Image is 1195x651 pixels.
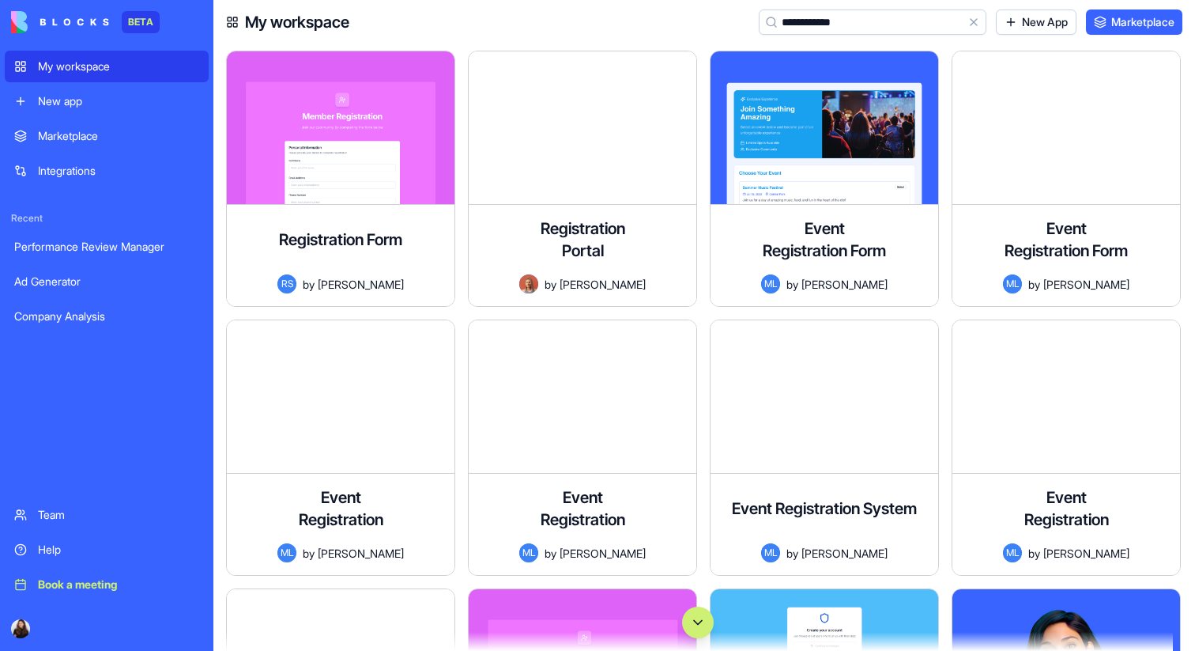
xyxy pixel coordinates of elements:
img: profile_pic_qbya32.jpg [11,619,30,638]
span: by [786,276,798,293]
div: Book a meeting [38,577,199,592]
a: Event Registration FormMLby[PERSON_NAME] [710,51,939,307]
a: Integrations [5,155,209,187]
a: Performance Review Manager [5,231,209,263]
a: New App [996,9,1076,35]
a: Book a meeting [5,569,209,600]
span: ML [1003,274,1022,293]
div: Ad Generator [14,274,199,290]
span: [PERSON_NAME] [318,545,404,562]
h4: Event Registration [277,486,404,531]
div: Company Analysis [14,308,199,324]
a: Help [5,534,209,566]
a: Event RegistrationMLby[PERSON_NAME] [468,320,697,576]
span: by [545,545,556,562]
span: by [786,545,798,562]
h4: Event Registration [519,486,646,531]
a: Marketplace [5,120,209,152]
h4: Registration Form [279,229,402,251]
span: [PERSON_NAME] [1043,276,1129,293]
span: [PERSON_NAME] [801,545,888,562]
h4: Registration Portal [519,218,646,262]
span: RS [277,274,296,293]
div: Performance Review Manager [14,239,199,255]
a: New app [5,85,209,117]
img: Avatar [519,274,538,293]
a: My workspace [5,51,209,82]
span: by [545,276,556,293]
div: Help [38,542,199,558]
h4: Event Registration [1003,486,1129,531]
span: by [1028,545,1040,562]
h4: Event Registration System [732,498,917,520]
span: [PERSON_NAME] [560,545,646,562]
button: Scroll to bottom [682,607,714,638]
h4: My workspace [245,11,349,33]
span: [PERSON_NAME] [318,276,404,293]
div: My workspace [38,59,199,74]
a: Company Analysis [5,301,209,332]
span: [PERSON_NAME] [801,276,888,293]
span: by [303,276,315,293]
a: Ad Generator [5,266,209,297]
span: [PERSON_NAME] [1043,545,1129,562]
a: Event RegistrationMLby[PERSON_NAME] [952,320,1181,576]
div: Marketplace [38,128,199,144]
span: Recent [5,212,209,225]
div: Team [38,507,199,523]
a: Registration PortalAvatarby[PERSON_NAME] [468,51,697,307]
a: BETA [11,11,160,33]
span: by [303,545,315,562]
a: Marketplace [1086,9,1182,35]
div: BETA [122,11,160,33]
span: ML [1003,543,1022,562]
span: ML [761,543,780,562]
div: New app [38,93,199,109]
span: [PERSON_NAME] [560,276,646,293]
span: ML [519,543,538,562]
a: Registration FormRSby[PERSON_NAME] [226,51,455,307]
div: Integrations [38,163,199,179]
span: by [1028,276,1040,293]
span: ML [761,274,780,293]
a: Team [5,499,209,531]
h4: Event Registration Form [1003,218,1129,262]
a: Event RegistrationMLby[PERSON_NAME] [226,320,455,576]
img: logo [11,11,109,33]
span: ML [277,543,296,562]
a: Event Registration FormMLby[PERSON_NAME] [952,51,1181,307]
a: Event Registration SystemMLby[PERSON_NAME] [710,320,939,576]
h4: Event Registration Form [761,218,888,262]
